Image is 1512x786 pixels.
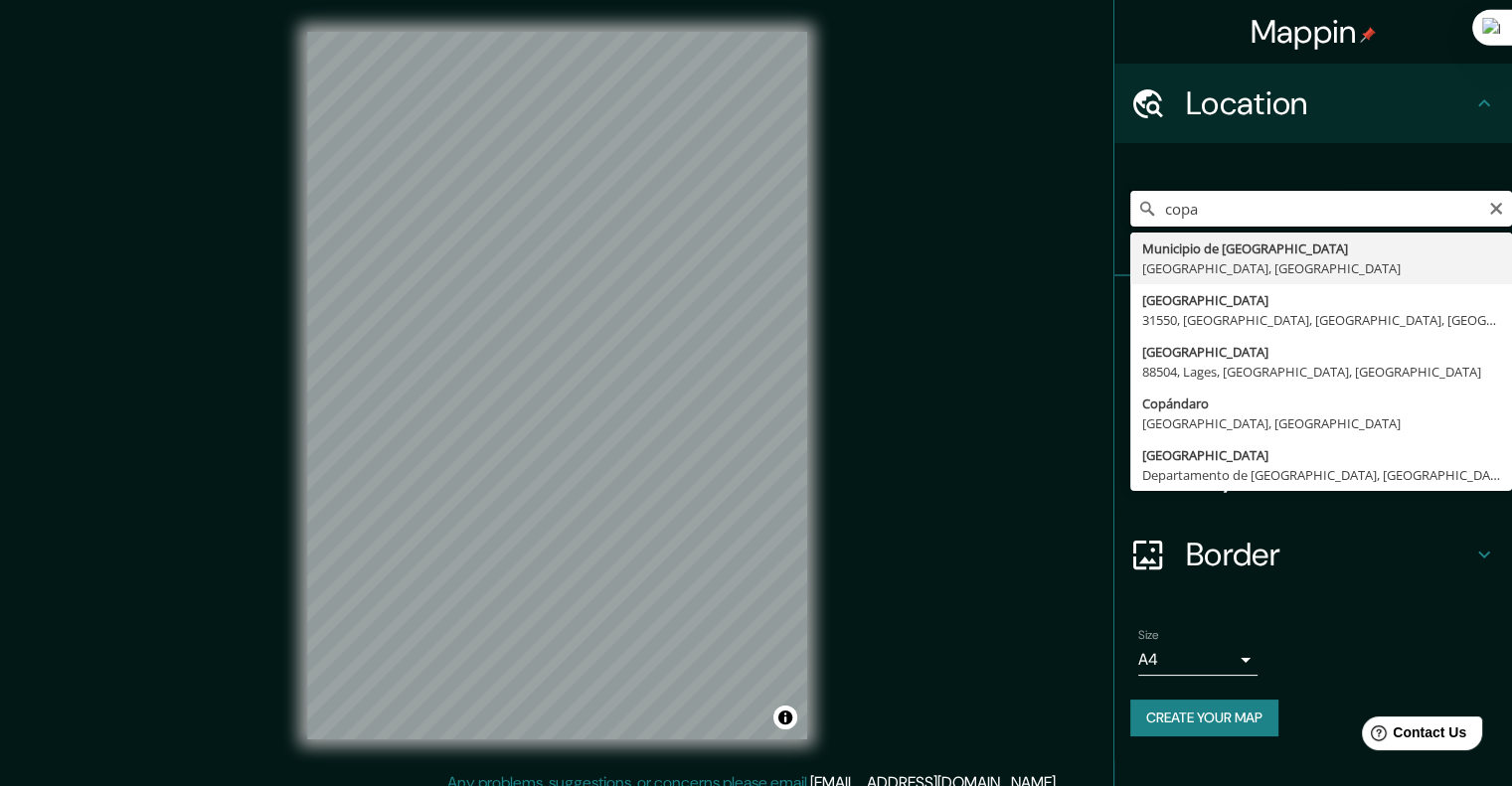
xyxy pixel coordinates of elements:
[1130,700,1278,736] button: Create your map
[1142,342,1500,362] div: [GEOGRAPHIC_DATA]
[1360,27,1376,43] img: pin-icon.png
[1138,627,1159,644] label: Size
[1142,445,1500,465] div: [GEOGRAPHIC_DATA]
[307,32,807,739] canvas: Map
[1114,64,1512,143] div: Location
[1142,413,1500,433] div: [GEOGRAPHIC_DATA], [GEOGRAPHIC_DATA]
[1142,258,1500,278] div: [GEOGRAPHIC_DATA], [GEOGRAPHIC_DATA]
[1142,362,1500,382] div: 88504, Lages, [GEOGRAPHIC_DATA], [GEOGRAPHIC_DATA]
[1114,276,1512,356] div: Pins
[1114,515,1512,594] div: Border
[1114,435,1512,515] div: Layout
[773,706,797,729] button: Toggle attribution
[1138,644,1258,676] div: A4
[1142,310,1500,330] div: 31550, [GEOGRAPHIC_DATA], [GEOGRAPHIC_DATA], [GEOGRAPHIC_DATA], [GEOGRAPHIC_DATA]
[1142,238,1500,258] div: Municipio de [GEOGRAPHIC_DATA]
[1142,393,1500,413] div: Copándaro
[1142,465,1500,485] div: Departamento de [GEOGRAPHIC_DATA], [GEOGRAPHIC_DATA]
[1335,708,1490,764] iframe: Help widget launcher
[1142,290,1500,310] div: [GEOGRAPHIC_DATA]
[1186,455,1472,495] h4: Layout
[1186,535,1472,574] h4: Border
[1488,198,1504,217] button: Clear
[1186,83,1472,123] h4: Location
[1251,12,1377,52] h4: Mappin
[1130,191,1512,227] input: Pick your city or area
[1114,356,1512,435] div: Style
